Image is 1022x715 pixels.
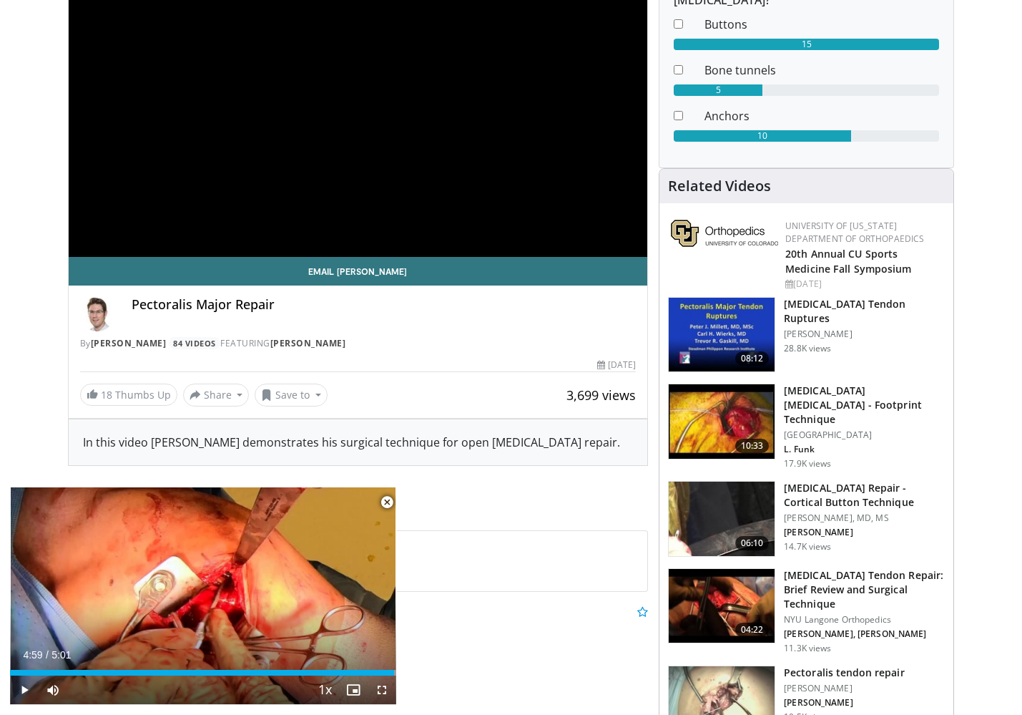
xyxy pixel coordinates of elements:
[339,676,368,704] button: Enable picture-in-picture mode
[784,568,945,611] h3: [MEDICAL_DATA] Tendon Repair: Brief Review and Surgical Technique
[735,439,770,453] span: 10:33
[668,568,945,654] a: 04:22 [MEDICAL_DATA] Tendon Repair: Brief Review and Surgical Technique NYU Langone Orthopedics [...
[784,666,904,680] h3: Pectoralis tendon repair
[255,384,328,407] button: Save to
[674,84,762,96] div: 5
[785,278,942,291] div: [DATE]
[784,683,904,694] p: [PERSON_NAME]
[669,384,775,459] img: Picture_9_1_3.png.150x105_q85_crop-smart_upscale.jpg
[51,649,71,661] span: 5:01
[784,458,831,470] p: 17.9K views
[784,444,945,455] p: L. Funk
[597,359,636,371] div: [DATE]
[784,429,945,441] p: [GEOGRAPHIC_DATA]
[735,351,770,366] span: 08:12
[669,569,775,643] img: E-HI8y-Omg85H4KX4xMDoxOmdtO40mAx.150x105_q85_crop-smart_upscale.jpg
[566,386,636,404] span: 3,699 views
[668,481,945,557] a: 06:10 [MEDICAL_DATA] Repair - Cortical Button Technique [PERSON_NAME], MD, MS [PERSON_NAME] 14.7K...
[91,337,167,349] a: [PERSON_NAME]
[101,388,112,402] span: 18
[784,541,831,553] p: 14.7K views
[310,676,339,704] button: Playback Rate
[694,16,950,33] dd: Buttons
[784,527,945,538] p: [PERSON_NAME]
[83,434,634,451] div: In this video [PERSON_NAME] demonstrates his surgical technique for open [MEDICAL_DATA] repair.
[784,481,945,510] h3: [MEDICAL_DATA] Repair - Cortical Button Technique
[23,649,42,661] span: 4:59
[169,337,221,349] a: 84 Videos
[784,329,945,340] p: [PERSON_NAME]
[668,297,945,373] a: 08:12 [MEDICAL_DATA] Tendon Ruptures [PERSON_NAME] 28.8K views
[735,623,770,637] span: 04:22
[373,487,401,517] button: Close
[668,384,945,470] a: 10:33 [MEDICAL_DATA] [MEDICAL_DATA] - Footprint Technique [GEOGRAPHIC_DATA] L. Funk 17.9K views
[368,676,396,704] button: Fullscreen
[80,297,114,331] img: Avatar
[183,384,250,407] button: Share
[270,337,346,349] a: [PERSON_NAME]
[735,536,770,550] span: 06:10
[668,177,771,195] h4: Related Videos
[132,297,637,313] h4: Pectoralis Major Repair
[785,220,924,245] a: University of [US_STATE] Department of Orthopaedics
[785,247,911,276] a: 20th Annual CU Sports Medicine Fall Symposium
[784,697,904,709] p: [PERSON_NAME]
[10,487,396,705] video-js: Video Player
[671,220,778,247] img: 355603a8-37da-49b6-856f-e00d7e9307d3.png.150x105_q85_autocrop_double_scale_upscale_version-0.2.png
[784,384,945,427] h3: [MEDICAL_DATA] [MEDICAL_DATA] - Footprint Technique
[784,297,945,326] h3: [MEDICAL_DATA] Tendon Ruptures
[669,298,775,372] img: 159936_0000_1.png.150x105_q85_crop-smart_upscale.jpg
[80,384,177,406] a: 18 Thumbs Up
[674,130,851,142] div: 10
[10,670,396,676] div: Progress Bar
[10,676,39,704] button: Play
[784,643,831,654] p: 11.3K views
[784,512,945,524] p: [PERSON_NAME], MD, MS
[69,257,648,286] a: Email [PERSON_NAME]
[694,62,950,79] dd: Bone tunnels
[46,649,49,661] span: /
[784,614,945,626] p: NYU Langone Orthopedics
[784,343,831,354] p: 28.8K views
[669,482,775,556] img: XzOTlMlQSGUnbGTX4xMDoxOjA4MTsiGN.150x105_q85_crop-smart_upscale.jpg
[674,39,939,50] div: 15
[694,107,950,125] dd: Anchors
[784,628,945,640] p: [PERSON_NAME], [PERSON_NAME]
[80,337,637,350] div: By FEATURING
[39,676,67,704] button: Mute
